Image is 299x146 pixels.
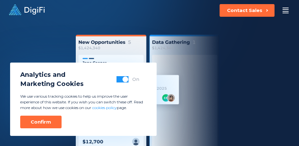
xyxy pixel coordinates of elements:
[227,7,262,14] div: Contact Sales
[31,119,51,125] div: Confirm
[219,4,274,17] button: Contact Sales
[20,70,84,79] span: Analytics and
[20,116,62,128] button: Confirm
[132,76,139,82] div: On
[92,105,117,110] a: cookies policy
[20,94,147,111] p: We use various tracking cookies to help us improve the user experience of this website. If you wi...
[20,79,84,88] span: Marketing Cookies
